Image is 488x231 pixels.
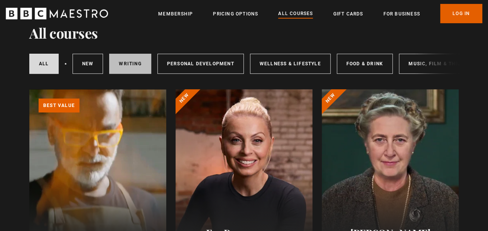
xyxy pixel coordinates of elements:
a: Membership [158,10,193,18]
a: New [73,54,103,74]
h1: All courses [29,25,98,41]
a: All Courses [278,10,313,18]
p: Best value [39,99,79,112]
a: Personal Development [157,54,244,74]
a: Log In [440,4,482,23]
a: Wellness & Lifestyle [250,54,331,74]
a: Gift Cards [333,10,363,18]
a: All [29,54,59,74]
a: Music, Film & Theatre [399,54,481,74]
svg: BBC Maestro [6,8,108,19]
a: Pricing Options [213,10,258,18]
nav: Primary [158,4,482,23]
a: Writing [109,54,151,74]
a: Food & Drink [337,54,393,74]
a: For business [383,10,420,18]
